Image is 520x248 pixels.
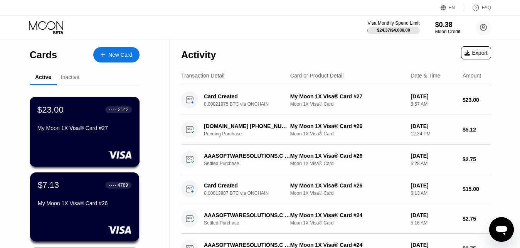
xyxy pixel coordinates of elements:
div: Visa Monthly Spend Limit$24.37/$4,000.00 [367,20,419,34]
div: $2.75 [463,156,491,162]
div: Settled Purchase [204,220,296,226]
div: $7.13 [38,180,59,190]
div: Cards [30,49,57,61]
div: My Moon 1X Visa® Card #27 [37,125,132,131]
div: My Moon 1X Visa® Card #24 [290,242,404,248]
div: 5:57 AM [411,101,456,107]
div: 0.00013987 BTC via ONCHAIN [204,191,296,196]
div: New Card [108,52,132,58]
div: [DATE] [411,153,456,159]
div: Card Created [204,93,290,100]
div: $5.12 [463,127,491,133]
div: FAQ [464,4,491,12]
div: $23.00 [37,105,64,115]
div: $15.00 [463,186,491,192]
div: Active [35,74,51,80]
div: Date & Time [411,73,440,79]
div: Settled Purchase [204,161,296,166]
div: 0.00021975 BTC via ONCHAIN [204,101,296,107]
div: Moon 1X Visa® Card [290,220,404,226]
div: Moon 1X Visa® Card [290,131,404,137]
div: New Card [93,47,140,62]
div: FAQ [482,5,491,10]
div: Activity [181,49,216,61]
div: $0.38Moon Credit [435,21,460,34]
div: Moon 1X Visa® Card [290,191,404,196]
iframe: Button to launch messaging window [489,217,514,242]
div: My Moon 1X Visa® Card #26 [290,182,404,189]
div: ● ● ● ● [109,184,116,186]
div: AAASOFTWARESOLUTIONS.C [PHONE_NUMBER] US [204,153,290,159]
div: 6:28 AM [411,161,456,166]
div: My Moon 1X Visa® Card #26 [290,153,404,159]
div: $24.37 / $4,000.00 [377,28,410,32]
div: [DOMAIN_NAME] [PHONE_NUMBER] US [204,123,290,129]
div: [DATE] [411,93,456,100]
div: Moon Credit [435,29,460,34]
div: $0.38 [435,21,460,29]
div: [DATE] [411,212,456,218]
div: ● ● ● ● [109,108,117,111]
div: Visa Monthly Spend Limit [367,20,419,26]
div: 4789 [118,182,128,188]
div: $7.13● ● ● ●4789My Moon 1X Visa® Card #26 [30,172,139,241]
div: Export [464,50,488,56]
div: $2.75 [463,216,491,222]
div: Card Created [204,182,290,189]
div: EN [449,5,455,10]
div: My Moon 1X Visa® Card #26 [290,123,404,129]
div: Moon 1X Visa® Card [290,101,404,107]
div: 2142 [118,107,128,112]
div: [DATE] [411,182,456,189]
div: 5:16 AM [411,220,456,226]
div: Amount [463,73,481,79]
div: Moon 1X Visa® Card [290,161,404,166]
div: EN [441,4,464,12]
div: [DATE] [411,242,456,248]
div: My Moon 1X Visa® Card #27 [290,93,404,100]
div: My Moon 1X Visa® Card #26 [38,200,131,206]
div: Export [461,46,491,59]
div: AAASOFTWARESOLUTIONS.C [PHONE_NUMBER] USSettled PurchaseMy Moon 1X Visa® Card #26Moon 1X Visa® Ca... [181,145,491,174]
div: Transaction Detail [181,73,224,79]
div: Card Created0.00021975 BTC via ONCHAINMy Moon 1X Visa® Card #27Moon 1X Visa® Card[DATE]5:57 AM$23.00 [181,85,491,115]
div: [DOMAIN_NAME] [PHONE_NUMBER] USPending PurchaseMy Moon 1X Visa® Card #26Moon 1X Visa® Card[DATE]1... [181,115,491,145]
div: AAASOFTWARESOLUTIONS.C [PHONE_NUMBER] US [204,212,290,218]
div: 12:34 PM [411,131,456,137]
div: Inactive [61,74,79,80]
div: $23.00● ● ● ●2142My Moon 1X Visa® Card #27 [30,97,139,166]
div: [DATE] [411,123,456,129]
div: Card Created0.00013987 BTC via ONCHAINMy Moon 1X Visa® Card #26Moon 1X Visa® Card[DATE]6:13 AM$15.00 [181,174,491,204]
div: 6:13 AM [411,191,456,196]
div: $23.00 [463,97,491,103]
div: AAASOFTWARESOLUTIONS.C [PHONE_NUMBER] USSettled PurchaseMy Moon 1X Visa® Card #24Moon 1X Visa® Ca... [181,204,491,234]
div: Card or Product Detail [290,73,344,79]
div: Pending Purchase [204,131,296,137]
div: AAASOFTWARESOLUTIONS.C [PHONE_NUMBER] US [204,242,290,248]
div: My Moon 1X Visa® Card #24 [290,212,404,218]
